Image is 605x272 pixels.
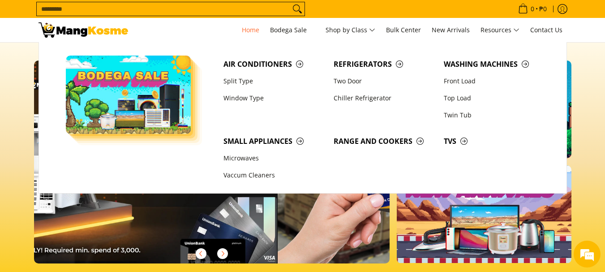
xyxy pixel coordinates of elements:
span: Air Conditioners [223,59,325,70]
a: Air Conditioners [219,56,329,73]
span: • [515,4,549,14]
a: Range and Cookers [329,133,439,150]
a: Chiller Refrigerator [329,90,439,107]
a: Microwaves [219,150,329,167]
span: Bodega Sale [270,25,315,36]
a: Front Load [439,73,549,90]
nav: Main Menu [137,18,567,42]
a: Twin Tub [439,107,549,124]
span: Shop by Class [326,25,375,36]
button: Next [213,244,232,263]
span: Small Appliances [223,136,325,147]
a: Shop by Class [321,18,380,42]
span: We're online! [52,80,124,170]
span: ₱0 [538,6,548,12]
span: Refrigerators [334,59,435,70]
a: Small Appliances [219,133,329,150]
a: Contact Us [526,18,567,42]
button: Search [290,2,305,16]
span: Range and Cookers [334,136,435,147]
a: Vaccum Cleaners [219,167,329,184]
a: Top Load [439,90,549,107]
span: Resources [481,25,519,36]
button: Previous [191,244,211,263]
span: Washing Machines [444,59,545,70]
a: Two Door [329,73,439,90]
a: TVs [439,133,549,150]
div: Minimize live chat window [147,4,168,26]
a: Bodega Sale [266,18,319,42]
textarea: Type your message and hit 'Enter' [4,179,171,210]
a: Resources [476,18,524,42]
a: Split Type [219,73,329,90]
a: Refrigerators [329,56,439,73]
a: Window Type [219,90,329,107]
a: New Arrivals [427,18,474,42]
span: Contact Us [530,26,562,34]
img: Mang Kosme: Your Home Appliances Warehouse Sale Partner! [39,22,128,38]
a: Bulk Center [382,18,425,42]
span: 0 [529,6,536,12]
a: Home [237,18,264,42]
span: Home [242,26,259,34]
div: Chat with us now [47,50,150,62]
span: Bulk Center [386,26,421,34]
span: TVs [444,136,545,147]
a: Washing Machines [439,56,549,73]
img: Bodega Sale [66,56,191,134]
span: New Arrivals [432,26,470,34]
